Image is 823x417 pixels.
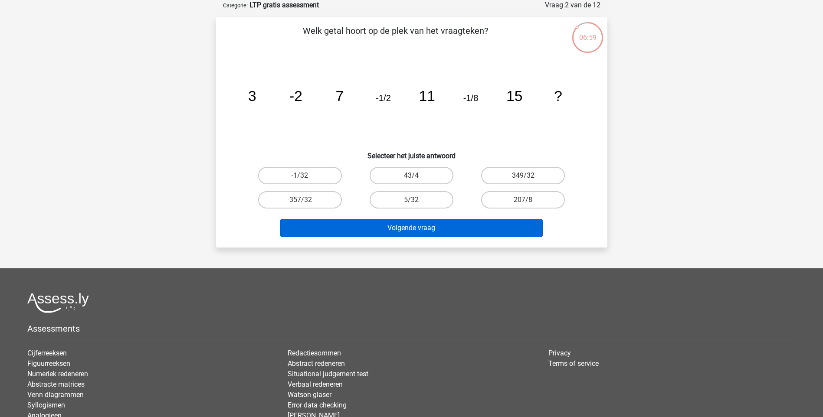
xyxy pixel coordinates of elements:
h5: Assessments [27,323,796,334]
div: 06:59 [571,21,604,43]
tspan: -1/2 [376,93,391,103]
label: 349/32 [481,167,565,184]
label: 5/32 [370,191,453,208]
a: Privacy [548,349,571,357]
a: Verbaal redeneren [288,380,343,388]
small: Categorie: [223,2,248,9]
a: Venn diagrammen [27,391,84,399]
h6: Selecteer het juiste antwoord [230,145,593,160]
label: 207/8 [481,191,565,208]
tspan: 7 [335,88,344,104]
tspan: -1/8 [463,93,478,103]
a: Cijferreeksen [27,349,67,357]
a: Abstract redeneren [288,359,345,368]
p: Welk getal hoort op de plek van het vraagteken? [230,24,561,50]
button: Volgende vraag [280,219,543,237]
a: Numeriek redeneren [27,370,88,378]
strong: LTP gratis assessment [249,1,319,9]
tspan: 11 [419,88,435,104]
tspan: ? [554,88,562,104]
a: Watson glaser [288,391,331,399]
a: Error data checking [288,401,347,409]
label: -357/32 [258,191,342,208]
tspan: -2 [289,88,302,104]
a: Figuurreeksen [27,359,70,368]
a: Abstracte matrices [27,380,85,388]
a: Situational judgement test [288,370,368,378]
a: Syllogismen [27,401,65,409]
img: Assessly logo [27,293,89,313]
tspan: 3 [248,88,256,104]
label: -1/32 [258,167,342,184]
tspan: 15 [506,88,522,104]
label: 43/4 [370,167,453,184]
a: Terms of service [548,359,599,368]
a: Redactiesommen [288,349,341,357]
